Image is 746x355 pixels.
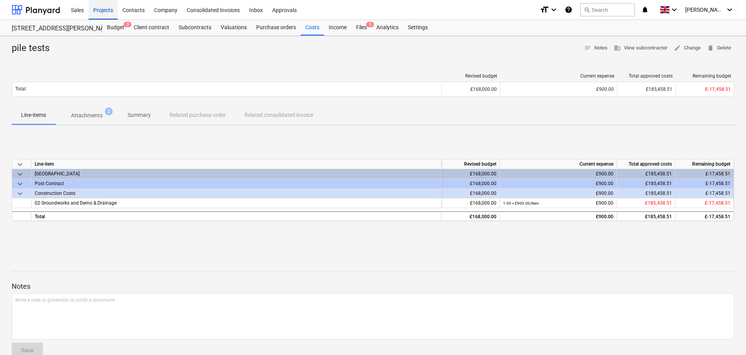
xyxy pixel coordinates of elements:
[216,20,252,35] a: Valuations
[581,42,611,54] button: Notes
[611,42,671,54] button: View subcontractor
[503,198,613,208] div: £900.00
[617,211,675,221] div: £185,458.51
[674,44,681,51] span: edit
[584,44,608,53] span: Notes
[704,42,734,54] button: Delete
[21,111,46,119] p: Line-items
[614,44,621,51] span: business
[174,20,216,35] a: Subcontracts
[675,179,734,189] div: £-17,458.51
[645,200,672,206] span: £185,458.51
[503,179,613,189] div: £900.00
[617,169,675,179] div: £185,458.51
[584,7,590,13] span: search
[71,111,103,120] p: Attachments
[102,20,129,35] div: Budget
[102,20,129,35] a: Budget3
[617,189,675,198] div: £185,458.51
[372,20,403,35] a: Analytics
[540,5,549,14] i: format_size
[301,20,324,35] a: Costs
[685,7,724,13] span: [PERSON_NAME]
[617,159,675,169] div: Total approved costs
[124,22,131,27] span: 3
[705,87,731,92] span: £-17,458.51
[641,5,649,14] i: notifications
[12,25,93,33] div: [STREET_ADDRESS][PERSON_NAME]
[445,73,497,79] div: Revised budget
[252,20,301,35] a: Purchase orders
[500,159,617,169] div: Current expense
[707,44,714,51] span: delete
[617,179,675,189] div: £185,458.51
[674,44,701,53] span: Change
[565,5,572,14] i: Knowledge base
[503,169,613,179] div: £900.00
[129,20,174,35] a: Client contract
[549,5,558,14] i: keyboard_arrow_down
[15,170,25,179] span: keyboard_arrow_down
[725,5,734,14] i: keyboard_arrow_down
[35,169,438,178] div: Galley Lane
[35,189,438,198] div: Construction Costs
[679,73,731,79] div: Remaining budget
[441,189,500,198] div: £168,000.00
[503,73,614,79] div: Current expense
[617,83,675,95] div: £185,458.51
[675,211,734,221] div: £-17,458.51
[503,212,613,222] div: £900.00
[614,44,668,53] span: View subcontractor
[503,189,613,198] div: £900.00
[671,42,704,54] button: Change
[441,179,500,189] div: £168,000.00
[12,42,56,55] div: pile tests
[707,44,731,53] span: Delete
[441,211,500,221] div: £168,000.00
[675,169,734,179] div: £-17,458.51
[441,159,500,169] div: Revised budget
[15,86,26,92] p: Total
[584,44,591,51] span: notes
[15,160,25,169] span: keyboard_arrow_down
[580,3,635,16] button: Search
[105,108,113,115] span: 2
[324,20,351,35] a: Income
[35,200,117,206] span: 02 Groundworks and Demo & Drainage
[441,169,500,179] div: £168,000.00
[366,22,374,27] span: 5
[351,20,372,35] div: Files
[503,201,539,205] small: 1.00 × £900.00 / item
[12,282,734,291] p: Notes
[32,159,441,169] div: Line-item
[620,73,673,79] div: Total approved costs
[15,189,25,198] span: keyboard_arrow_down
[15,179,25,189] span: keyboard_arrow_down
[351,20,372,35] a: Files5
[441,83,500,95] div: £168,000.00
[128,111,151,119] p: Summary
[503,87,614,92] div: £900.00
[675,159,734,169] div: Remaining budget
[705,200,730,206] span: £-17,458.51
[403,20,432,35] a: Settings
[707,318,746,355] iframe: Chat Widget
[441,198,500,208] div: £168,000.00
[32,211,441,221] div: Total
[670,5,679,14] i: keyboard_arrow_down
[675,189,734,198] div: £-17,458.51
[35,179,438,188] div: Post Contract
